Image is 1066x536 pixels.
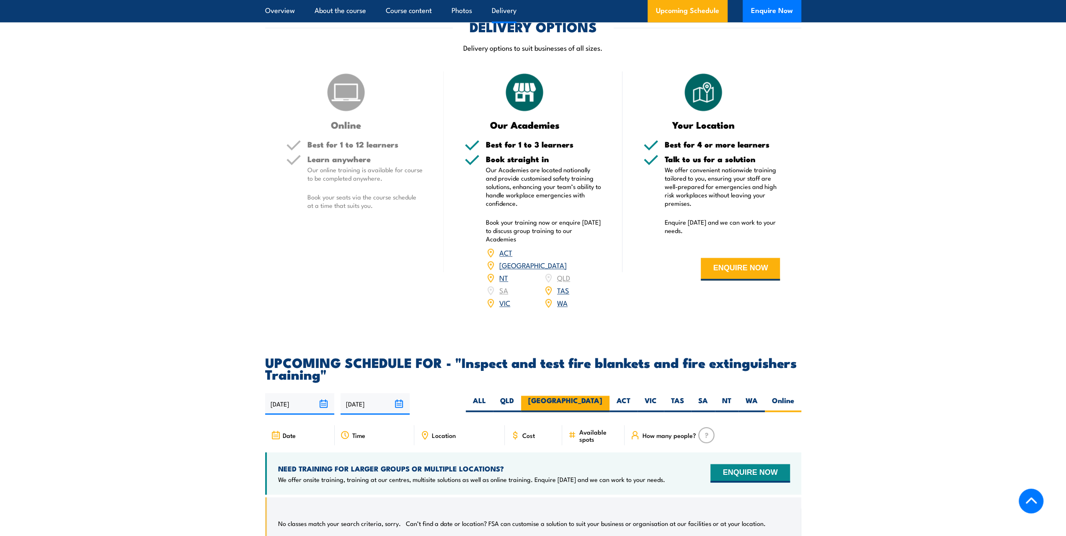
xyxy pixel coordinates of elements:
label: ACT [609,396,638,412]
span: Date [283,431,296,438]
span: How many people? [642,431,696,438]
label: NT [715,396,738,412]
p: Book your seats via the course schedule at a time that suits you. [307,193,423,210]
label: QLD [493,396,521,412]
h2: DELIVERY OPTIONS [470,21,597,32]
input: To date [341,393,410,414]
span: Available spots [579,428,619,442]
span: Cost [522,431,535,438]
span: Location [432,431,456,438]
h3: Your Location [643,120,764,129]
label: [GEOGRAPHIC_DATA] [521,396,609,412]
button: ENQUIRE NOW [710,464,790,482]
span: Time [352,431,365,438]
p: Can’t find a date or location? FSA can customise a solution to suit your business or organisation... [406,519,766,527]
h3: Online [286,120,406,129]
p: No classes match your search criteria, sorry. [278,519,401,527]
label: ALL [466,396,493,412]
h5: Learn anywhere [307,155,423,163]
button: ENQUIRE NOW [701,258,780,280]
a: TAS [557,285,569,295]
h5: Book straight in [486,155,601,163]
p: We offer convenient nationwide training tailored to you, ensuring your staff are well-prepared fo... [665,166,780,207]
label: Online [765,396,801,412]
a: [GEOGRAPHIC_DATA] [499,260,567,270]
a: NT [499,272,508,282]
h3: Our Academies [465,120,585,129]
p: Book your training now or enquire [DATE] to discuss group training to our Academies [486,218,601,243]
h5: Best for 1 to 12 learners [307,140,423,148]
label: TAS [664,396,691,412]
label: SA [691,396,715,412]
p: Delivery options to suit businesses of all sizes. [265,43,801,52]
a: ACT [499,247,512,257]
p: Our Academies are located nationally and provide customised safety training solutions, enhancing ... [486,166,601,207]
h2: UPCOMING SCHEDULE FOR - "Inspect and test fire blankets and fire extinguishers Training" [265,356,801,380]
label: WA [738,396,765,412]
p: We offer onsite training, training at our centres, multisite solutions as well as online training... [278,475,665,483]
h5: Talk to us for a solution [665,155,780,163]
a: WA [557,298,568,308]
p: Enquire [DATE] and we can work to your needs. [665,218,780,235]
h4: NEED TRAINING FOR LARGER GROUPS OR MULTIPLE LOCATIONS? [278,463,665,473]
label: VIC [638,396,664,412]
p: Our online training is available for course to be completed anywhere. [307,166,423,182]
h5: Best for 4 or more learners [665,140,780,148]
h5: Best for 1 to 3 learners [486,140,601,148]
a: VIC [499,298,510,308]
input: From date [265,393,334,414]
